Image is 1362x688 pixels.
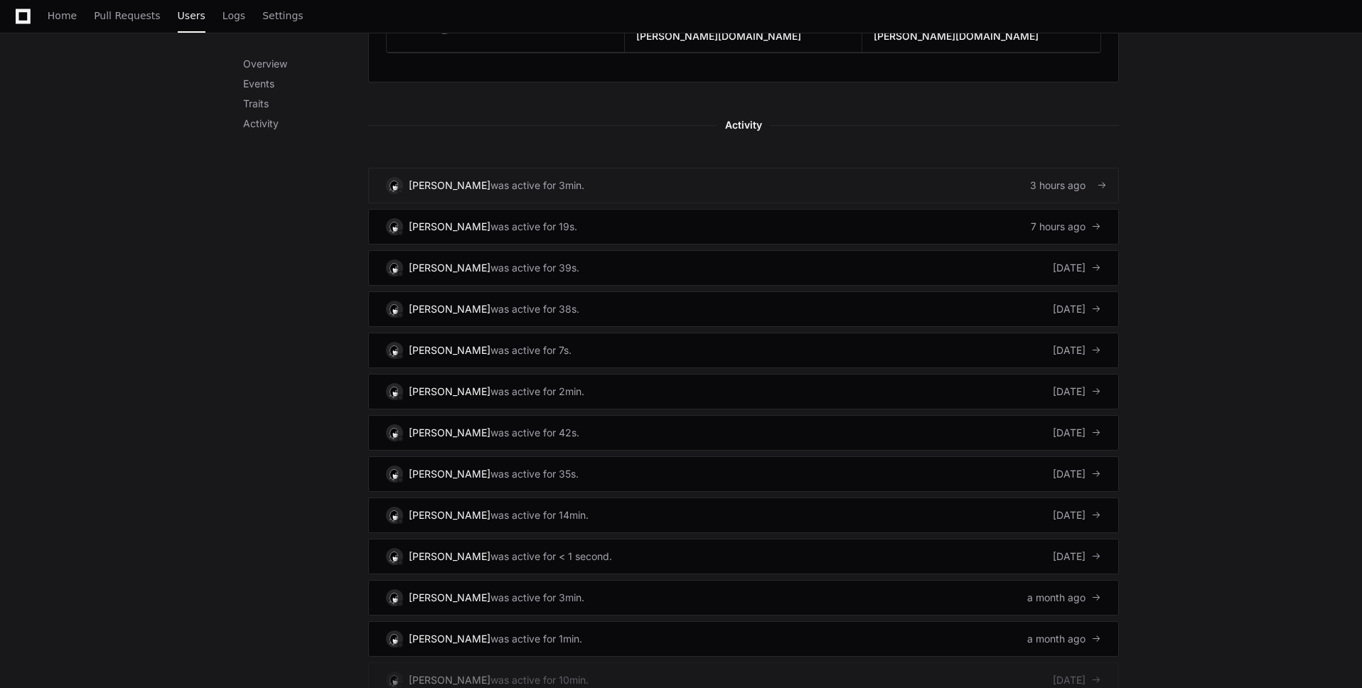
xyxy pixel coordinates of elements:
div: [PERSON_NAME] [409,343,490,358]
a: [PERSON_NAME]was active for 3min.3 hours ago [368,168,1119,203]
a: [PERSON_NAME]was active for 19s.7 hours ago [368,209,1119,244]
div: [PERSON_NAME] [409,385,490,399]
div: [PERSON_NAME] [409,178,490,193]
img: 11.svg [387,385,401,398]
div: was active for 35s. [490,467,579,481]
div: [PERSON_NAME] [409,632,490,646]
span: Home [48,11,77,20]
a: [PERSON_NAME]was active for 39s.[DATE] [368,250,1119,286]
div: [DATE] [1053,261,1101,275]
span: Logs [222,11,245,20]
div: [DATE] [1053,549,1101,564]
div: was active for 3min. [490,591,584,605]
div: [DATE] [1053,385,1101,399]
div: [DATE] [1053,426,1101,440]
img: 11.svg [387,632,401,645]
div: [DATE] [1053,467,1101,481]
div: [PERSON_NAME] [409,467,490,481]
img: 11.svg [387,426,401,439]
div: 3 hours ago [1030,178,1101,193]
img: 11.svg [387,549,401,563]
div: was active for 2min. [490,385,584,399]
div: was active for 42s. [490,426,579,440]
div: a month ago [1027,591,1101,605]
div: [DATE] [1053,508,1101,522]
a: [PERSON_NAME]was active for 14min.[DATE] [368,498,1119,533]
span: Activity [717,117,771,134]
div: was active for 38s. [490,302,579,316]
div: [PERSON_NAME] [409,508,490,522]
div: [PERSON_NAME] [409,673,490,687]
div: was active for 39s. [490,261,579,275]
div: was active for 14min. [490,508,589,522]
div: [DATE] [1053,673,1101,687]
div: a month ago [1027,632,1101,646]
div: [PERSON_NAME] [409,549,490,564]
div: was active for 10min. [490,673,589,687]
p: Overview [243,57,368,71]
div: [DATE] [1053,343,1101,358]
img: 11.svg [387,508,401,522]
div: was active for 19s. [490,220,577,234]
img: 11.svg [387,178,401,192]
div: [PERSON_NAME] [409,302,490,316]
div: [DATE] [1053,302,1101,316]
div: [PERSON_NAME] [409,261,490,275]
a: [PERSON_NAME]was active for 3min.a month ago [368,580,1119,616]
span: Users [178,11,205,20]
a: [PERSON_NAME]was active for 2min.[DATE] [368,374,1119,409]
p: Events [243,77,368,91]
div: was active for 1min. [490,632,582,646]
a: [PERSON_NAME]was active for 38s.[DATE] [368,291,1119,327]
p: Traits [243,97,368,111]
span: Settings [262,11,303,20]
img: 11.svg [387,673,401,687]
img: 11.svg [387,261,401,274]
span: Pull Requests [94,11,160,20]
div: was active for 7s. [490,343,572,358]
div: [PERSON_NAME] [409,426,490,440]
a: [PERSON_NAME]was active for 1min.a month ago [368,621,1119,657]
img: 11.svg [387,343,401,357]
a: [PERSON_NAME]was active for 7s.[DATE] [368,333,1119,368]
div: [PERSON_NAME] [409,591,490,605]
img: 11.svg [387,467,401,480]
div: was active for 3min. [490,178,584,193]
p: Activity [243,117,368,131]
div: was active for < 1 second. [490,549,612,564]
a: [PERSON_NAME]was active for 42s.[DATE] [368,415,1119,451]
a: [PERSON_NAME]was active for < 1 second.[DATE] [368,539,1119,574]
img: 11.svg [387,220,401,233]
div: 7 hours ago [1031,220,1101,234]
img: 11.svg [387,302,401,316]
img: 11.svg [387,591,401,604]
a: [PERSON_NAME]was active for 35s.[DATE] [368,456,1119,492]
div: [PERSON_NAME] [409,220,490,234]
